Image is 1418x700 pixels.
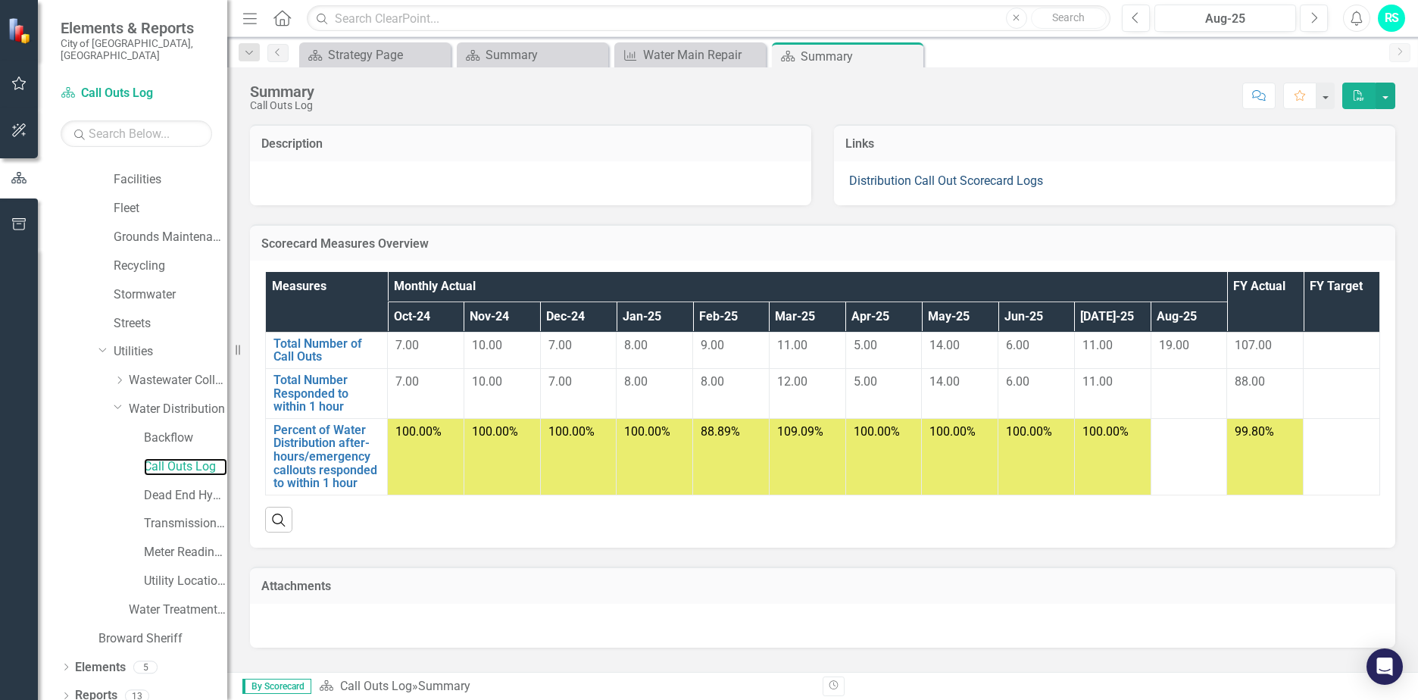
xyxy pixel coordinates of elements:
span: Search [1052,11,1085,23]
div: Open Intercom Messenger [1366,648,1403,685]
td: Double-Click to Edit Right Click for Context Menu [266,369,388,419]
td: Double-Click to Edit Right Click for Context Menu [266,332,388,368]
a: Water Treatment Plant [129,602,227,619]
a: Broward Sheriff [98,630,227,648]
span: 7.00 [548,374,572,389]
span: 5.00 [854,374,877,389]
span: 7.00 [395,374,419,389]
span: 11.00 [1082,374,1113,389]
input: Search ClearPoint... [307,5,1110,32]
button: Aug-25 [1154,5,1296,32]
a: Meter Reading ([PERSON_NAME]) [144,544,227,561]
span: 10.00 [472,374,502,389]
span: 100.00% [1006,424,1052,439]
span: 99.80% [1235,424,1274,439]
span: 14.00 [929,374,960,389]
span: 10.00 [472,338,502,352]
span: 5.00 [854,338,877,352]
span: By Scorecard [242,679,311,694]
div: » [319,678,811,695]
span: 8.00 [701,374,724,389]
a: Elements [75,659,126,677]
a: Strategy Page [303,45,447,64]
a: Grounds Maintenance [114,229,227,246]
span: 100.00% [472,424,518,439]
a: Transmission and Distribution [144,515,227,533]
h3: Description [261,137,800,151]
span: 100.00% [854,424,900,439]
div: Summary [801,47,920,66]
div: 5 [133,661,158,673]
a: Water Distribution [129,401,227,418]
span: 100.00% [1082,424,1129,439]
h3: Scorecard Measures Overview [261,237,1384,251]
img: ClearPoint Strategy [8,17,34,44]
a: Facilities [114,171,227,189]
h3: Attachments [261,580,1384,593]
a: Total Number of Call Outs [273,337,379,364]
button: Search [1031,8,1107,29]
span: 6.00 [1006,338,1029,352]
span: 11.00 [1082,338,1113,352]
a: Utilities [114,343,227,361]
span: 7.00 [395,338,419,352]
div: Summary [486,45,604,64]
span: 7.00 [548,338,572,352]
a: Dead End Hydrant Flushing Log [144,487,227,505]
a: Fleet [114,200,227,217]
div: Summary [250,83,314,100]
span: Elements & Reports [61,19,212,37]
span: 8.00 [624,374,648,389]
span: 88.00 [1235,374,1265,389]
span: 8.00 [624,338,648,352]
span: 88.89% [701,424,740,439]
a: Utility Location Requests [144,573,227,590]
span: 6.00 [1006,374,1029,389]
a: Streets [114,315,227,333]
a: Backflow [144,430,227,447]
td: Double-Click to Edit Right Click for Context Menu [266,418,388,495]
a: Stormwater [114,286,227,304]
input: Search Below... [61,120,212,147]
span: 100.00% [395,424,442,439]
span: 107.00 [1235,338,1272,352]
div: Aug-25 [1160,10,1291,28]
span: 109.09% [777,424,823,439]
a: Call Outs Log [340,679,412,693]
div: Strategy Page [328,45,447,64]
a: Total Number Responded to within 1 hour [273,373,379,414]
a: Summary [461,45,604,64]
h3: Links [845,137,1384,151]
span: 12.00 [777,374,807,389]
button: RS [1378,5,1405,32]
a: Percent of Water Distribution after-hours/emergency callouts responded to within 1 hour [273,423,379,490]
div: Summary [418,679,470,693]
span: 11.00 [777,338,807,352]
div: Water Main Repair [643,45,762,64]
span: 100.00% [548,424,595,439]
span: 14.00 [929,338,960,352]
span: 9.00 [701,338,724,352]
span: 100.00% [929,424,976,439]
a: Water Main Repair [618,45,762,64]
div: Call Outs Log [250,100,314,111]
span: 19.00 [1159,338,1189,352]
a: Recycling [114,258,227,275]
a: Call Outs Log [144,458,227,476]
a: Call Outs Log [61,85,212,102]
span: 100.00% [624,424,670,439]
a: Distribution Call Out Scorecard Logs [849,173,1043,188]
small: City of [GEOGRAPHIC_DATA], [GEOGRAPHIC_DATA] [61,37,212,62]
a: Wastewater Collection [129,372,227,389]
